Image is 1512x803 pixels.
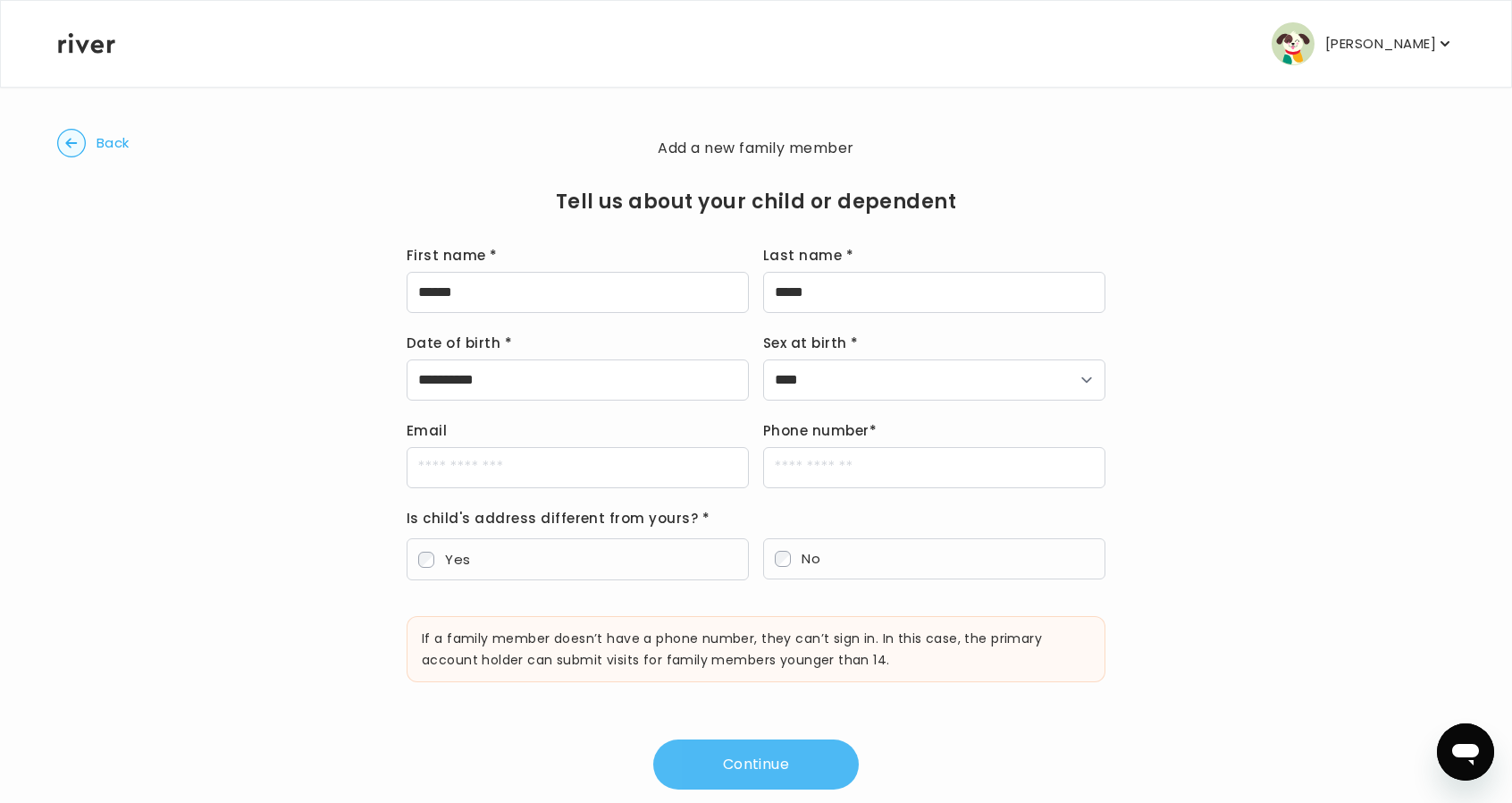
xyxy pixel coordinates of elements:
label: Date of birth * [407,331,749,356]
input: firstName [407,272,749,313]
div: If a family member doesn’t have a phone number, they can’t sign in. In this case, the primary acc... [407,616,1105,682]
button: user avatar[PERSON_NAME] [1272,22,1454,65]
button: Continue [653,740,859,790]
span: No [802,549,820,568]
label: Is child's address different from yours? * [407,506,1105,531]
input: dateOfBirth [407,359,749,401]
span: Back [97,131,130,156]
input: lastName [763,272,1105,313]
label: Sex at birth * [763,331,1105,356]
p: [PERSON_NAME] [1325,31,1436,56]
input: email [407,447,749,488]
img: user avatar [1272,22,1315,65]
label: Email [407,418,749,444]
span: Yes [445,550,470,569]
input: Yes [418,552,434,568]
p: Add a new family member [57,136,1455,161]
label: Phone number * [763,418,1105,444]
h2: Tell us about your child or dependent [57,190,1455,215]
iframe: Button to launch messaging window [1437,723,1494,781]
button: Back [57,129,130,157]
label: First name * [407,243,749,268]
input: No [775,551,791,567]
label: Last name * [763,243,1105,268]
